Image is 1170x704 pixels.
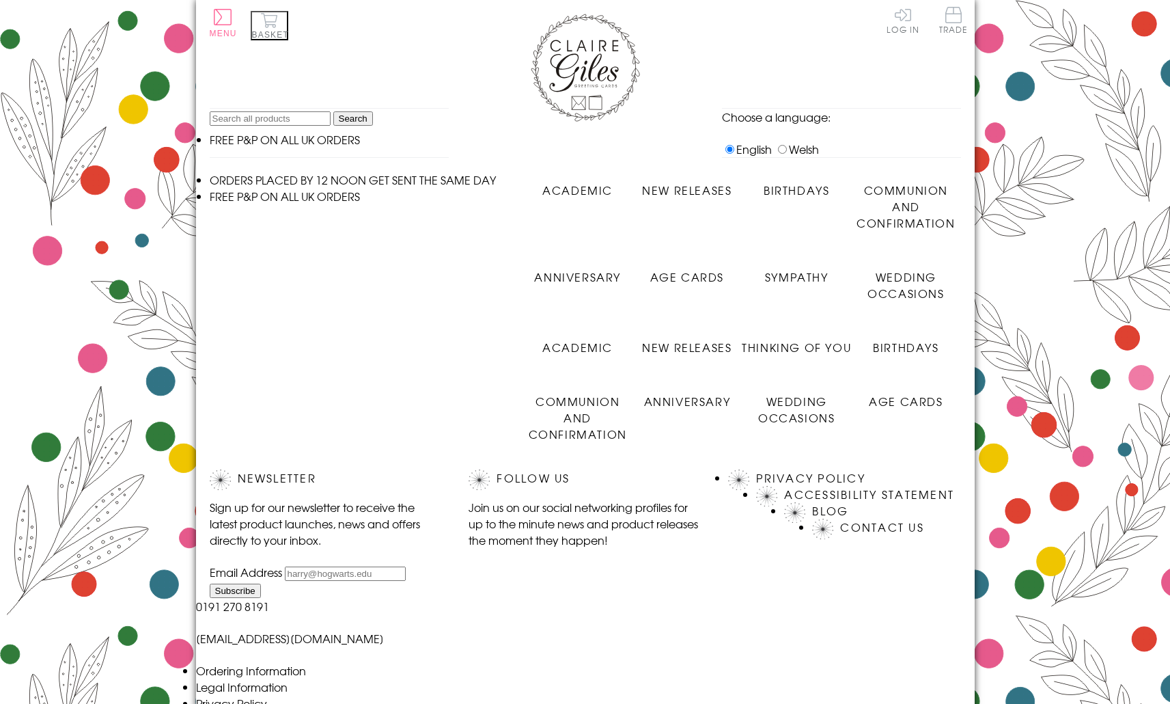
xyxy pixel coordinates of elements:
span: Academic [542,339,613,355]
span: New Releases [642,182,732,198]
a: Communion and Confirmation [851,172,960,231]
span: Trade [939,7,968,33]
a: Communion and Confirmation [523,383,632,442]
span: Menu [210,29,237,38]
span: Age Cards [869,393,943,409]
a: Contact Us [840,519,923,535]
a: 0191 270 8191 [196,598,269,614]
a: Age Cards [632,258,742,285]
a: Ordering Information [196,662,306,679]
a: Academic [523,172,632,198]
span: Birthdays [764,182,829,198]
a: Birthdays [851,329,960,355]
a: New Releases [632,329,742,355]
a: [EMAIL_ADDRESS][DOMAIN_NAME] [196,630,384,647]
a: Blog [812,502,848,519]
span: Age Cards [650,269,724,285]
button: Basket [251,11,288,40]
span: Communion and Confirmation [529,393,627,442]
a: Sympathy [742,258,851,285]
span: Anniversary [644,393,731,409]
a: Wedding Occasions [742,383,851,426]
a: New Releases [632,172,742,198]
a: Log In [887,7,919,33]
a: Age Cards [851,383,960,409]
input: Welsh [778,145,787,154]
a: Wedding Occasions [851,258,960,301]
span: FREE P&P ON ALL UK ORDERS [210,188,360,204]
span: ORDERS PLACED BY 12 NOON GET SENT THE SAME DAY [210,172,496,188]
span: Anniversary [534,269,621,285]
p: Choose a language: [722,109,961,125]
span: Wedding Occasions [867,269,944,301]
a: Accessibility Statement [784,486,954,502]
span: Thinking of You [742,339,851,355]
a: Trade [939,7,968,36]
label: English [722,141,772,157]
input: Subscribe [210,584,261,598]
span: Communion and Confirmation [856,182,955,231]
a: Anniversary [632,383,742,409]
a: Birthdays [742,172,851,198]
span: Birthdays [873,339,938,355]
span: Academic [542,182,613,198]
a: Thinking of You [742,329,851,355]
img: Claire Giles Greetings Cards [531,14,640,122]
input: Search [333,111,373,126]
a: Legal Information [196,679,288,695]
a: Academic [523,329,632,355]
p: Sign up for our newsletter to receive the latest product launches, news and offers directly to yo... [210,499,442,548]
h2: Newsletter [210,470,442,490]
input: harry@hogwarts.edu [285,567,406,581]
span: Sympathy [765,269,828,285]
span: Wedding Occasions [758,393,835,426]
label: Email Address [210,564,282,580]
button: Menu [210,9,237,38]
p: Join us on our social networking profiles for up to the minute news and product releases the mome... [469,499,701,548]
input: English [725,145,734,154]
label: Welsh [775,141,819,157]
a: Anniversary [523,258,632,285]
h2: Follow Us [469,470,701,490]
input: Search all products [210,111,331,126]
span: New Releases [642,339,732,355]
a: Privacy Policy [756,470,865,486]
